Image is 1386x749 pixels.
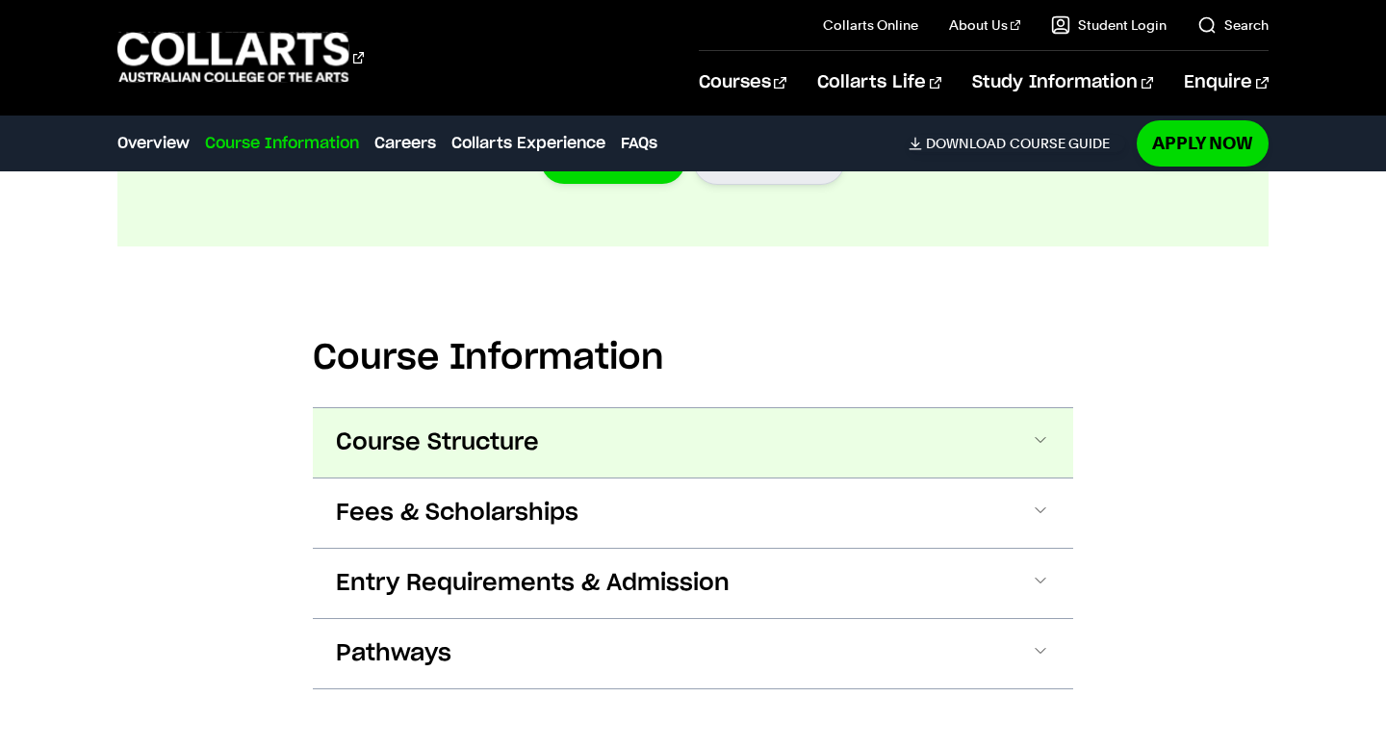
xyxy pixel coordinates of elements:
[117,30,364,85] div: Go to homepage
[949,15,1020,35] a: About Us
[823,15,918,35] a: Collarts Online
[336,427,539,458] span: Course Structure
[374,132,436,155] a: Careers
[451,132,605,155] a: Collarts Experience
[909,135,1125,152] a: DownloadCourse Guide
[699,51,786,115] a: Courses
[1051,15,1167,35] a: Student Login
[117,132,190,155] a: Overview
[817,51,941,115] a: Collarts Life
[313,619,1073,688] button: Pathways
[621,132,657,155] a: FAQs
[336,498,578,529] span: Fees & Scholarships
[1137,120,1269,166] a: Apply Now
[926,135,1006,152] span: Download
[313,478,1073,548] button: Fees & Scholarships
[972,51,1153,115] a: Study Information
[313,549,1073,618] button: Entry Requirements & Admission
[313,337,1073,379] h2: Course Information
[336,568,730,599] span: Entry Requirements & Admission
[1184,51,1268,115] a: Enquire
[205,132,359,155] a: Course Information
[336,638,451,669] span: Pathways
[1197,15,1269,35] a: Search
[313,408,1073,478] button: Course Structure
